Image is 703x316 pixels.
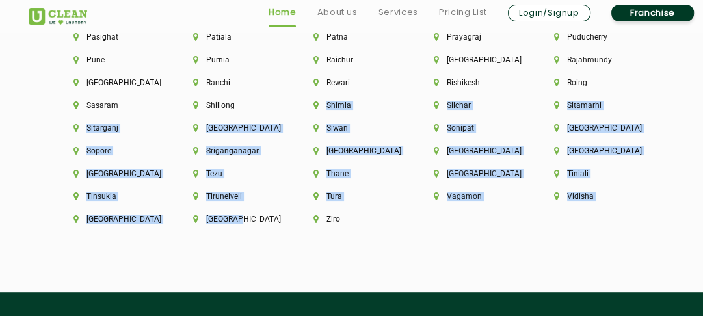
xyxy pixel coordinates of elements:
[73,101,150,110] li: Sasaram
[434,33,510,42] li: Prayagraj
[611,5,694,21] a: Franchise
[193,124,269,133] li: [GEOGRAPHIC_DATA]
[508,5,590,21] a: Login/Signup
[434,101,510,110] li: Silchar
[378,5,418,20] a: Services
[73,33,150,42] li: Pasighat
[313,33,390,42] li: Patna
[439,5,487,20] a: Pricing List
[554,192,630,201] li: Vidisha
[193,215,269,224] li: [GEOGRAPHIC_DATA]
[554,101,630,110] li: Sitamarhi
[193,192,269,201] li: Tirunelveli
[313,78,390,87] li: Rewari
[313,55,390,64] li: Raichur
[554,78,630,87] li: Roing
[269,5,297,20] a: Home
[313,215,390,224] li: Ziro
[554,146,630,155] li: [GEOGRAPHIC_DATA]
[313,146,390,155] li: [GEOGRAPHIC_DATA]
[73,169,150,178] li: [GEOGRAPHIC_DATA]
[73,146,150,155] li: Sopore
[554,33,630,42] li: Puducherry
[73,55,150,64] li: Pune
[434,55,510,64] li: [GEOGRAPHIC_DATA]
[193,169,269,178] li: Tezu
[434,146,510,155] li: [GEOGRAPHIC_DATA]
[434,124,510,133] li: Sonipat
[193,78,269,87] li: Ranchi
[313,124,390,133] li: Siwan
[193,101,269,110] li: Shillong
[313,192,390,201] li: Tura
[434,78,510,87] li: Rishikesh
[554,55,630,64] li: Rajahmundy
[73,192,150,201] li: Tinsukia
[313,169,390,178] li: Thane
[554,169,630,178] li: Tiniali
[73,124,150,133] li: Sitarganj
[434,169,510,178] li: [GEOGRAPHIC_DATA]
[317,5,357,20] a: About us
[434,192,510,201] li: Vagamon
[554,124,630,133] li: [GEOGRAPHIC_DATA]
[193,55,269,64] li: Purnia
[193,33,269,42] li: Patiala
[29,8,87,25] img: UClean Laundry and Dry Cleaning
[73,78,150,87] li: [GEOGRAPHIC_DATA]
[73,215,150,224] li: [GEOGRAPHIC_DATA]
[313,101,390,110] li: Shimla
[193,146,269,155] li: Sriganganagar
